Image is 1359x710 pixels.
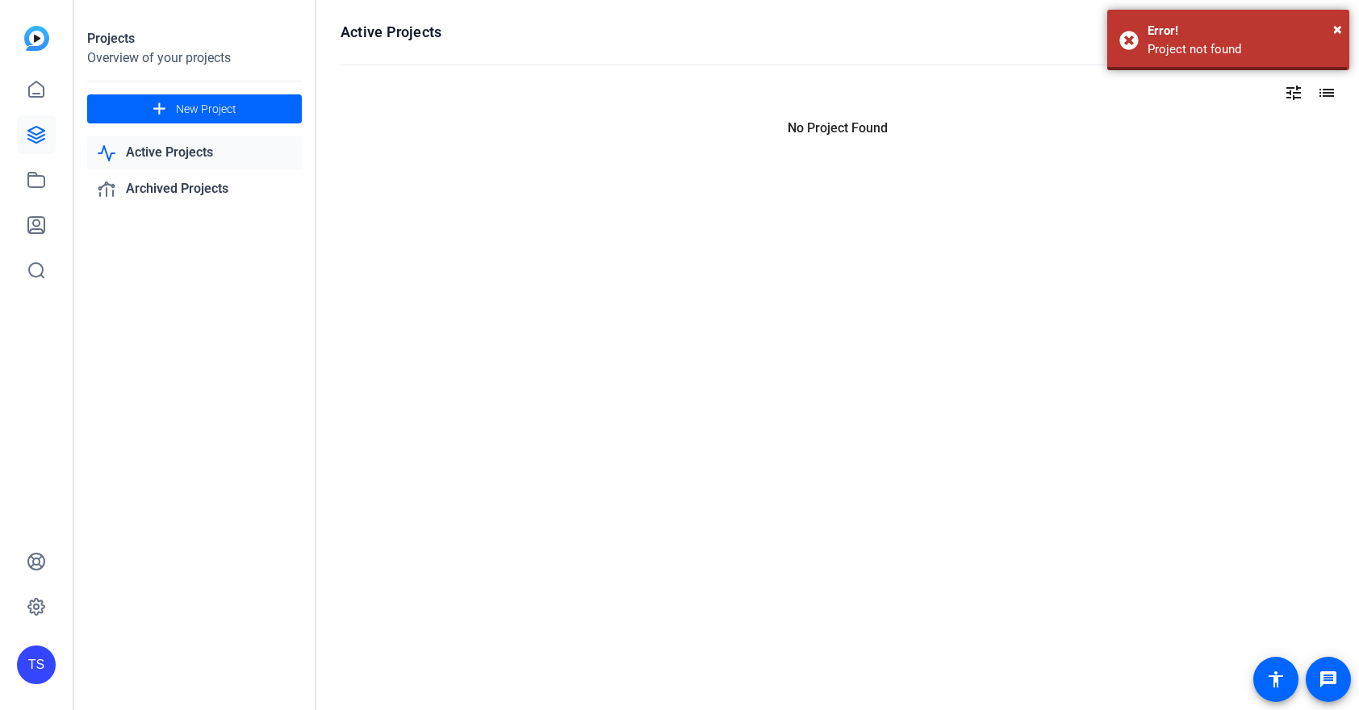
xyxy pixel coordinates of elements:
a: Active Projects [87,136,302,169]
span: × [1333,19,1342,39]
div: Projects [87,29,302,48]
mat-icon: add [149,99,169,119]
h1: Active Projects [341,23,441,42]
div: Error! [1148,22,1337,40]
div: Project not found [1148,40,1337,59]
mat-icon: message [1319,670,1338,689]
mat-icon: accessibility [1266,670,1286,689]
p: No Project Found [341,119,1335,138]
div: TS [17,645,56,684]
div: Overview of your projects [87,48,302,68]
mat-icon: list [1315,83,1335,102]
span: New Project [176,101,236,118]
img: blue-gradient.svg [24,26,49,51]
a: Archived Projects [87,173,302,206]
button: Close [1333,17,1342,41]
button: New Project [87,94,302,123]
mat-icon: tune [1284,83,1303,102]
